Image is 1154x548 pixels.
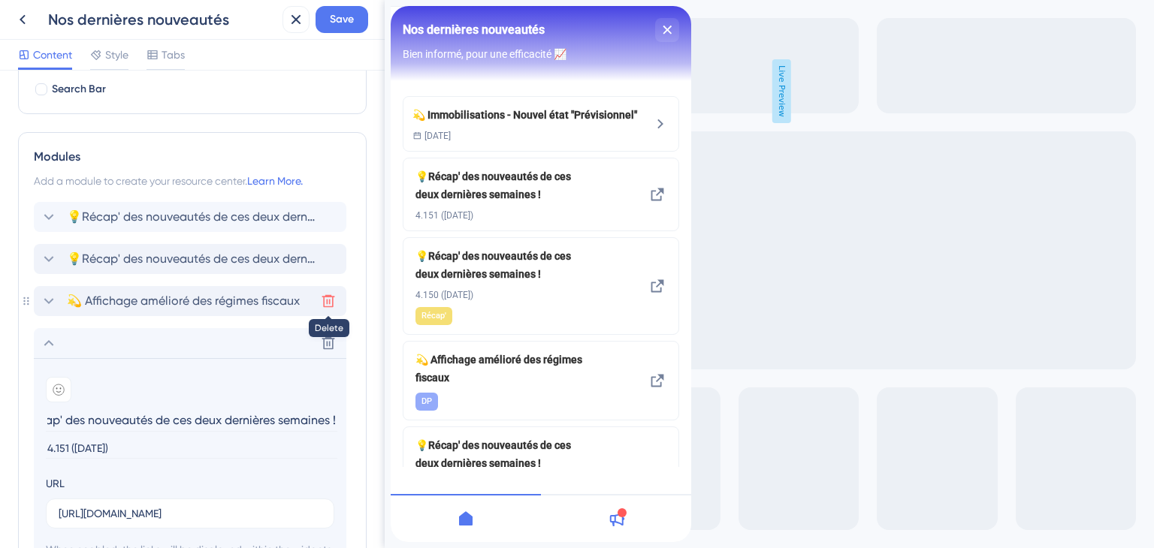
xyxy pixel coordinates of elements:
[12,13,154,35] span: Nos dernières nouveautés
[67,250,315,268] span: 💡Récap' des nouveautés de ces deux dernières semaines !
[25,241,201,277] span: 💡Récap' des nouveautés de ces deux dernières semaines !
[52,80,106,98] span: Search Bar
[48,9,276,30] div: Nos dernières nouveautés
[264,12,288,36] div: close resource center
[33,46,72,64] span: Content
[25,161,225,215] div: 💡Récap' des nouveautés de ces deux dernières semaines !
[162,46,185,64] span: Tabs
[34,175,247,187] span: Add a module to create your resource center.
[316,6,368,33] button: Save
[67,292,300,310] span: 💫 Affichage amélioré des régimes fiscaux
[34,202,351,232] div: 💡Récap' des nouveautés de ces deux dernières semaines !
[25,283,225,295] span: 4.150 ([DATE])
[25,161,201,197] span: 💡Récap' des nouveautés de ces deux dernières semaines !
[34,244,351,274] div: 💡Récap' des nouveautés de ces deux dernières semaines !
[22,100,246,118] div: 💫 Immobilisations - Nouvel état "Prévisionnel"
[105,46,128,64] span: Style
[34,124,60,136] span: [DATE]
[12,42,176,54] span: Bien informé, pour une efficacité 📈
[59,505,322,522] input: your.website.com/path
[25,430,225,508] div: 💡Récap' des nouveautés de ces deux dernières semaines !
[31,304,56,316] span: Récap'
[25,241,225,319] div: 💡Récap' des nouveautés de ces deux dernières semaines !
[25,345,225,405] div: 💫 Affichage amélioré des régimes fiscaux
[31,390,41,402] span: DP
[388,59,406,123] span: Live Preview
[247,175,303,187] a: Learn More.
[14,3,75,21] span: 🚀 Actualités
[46,438,337,459] input: Description
[85,7,89,19] div: 3
[12,90,288,146] div: 💫 Immobilisations - Nouvel état "Prévisionnel"
[25,203,225,215] span: 4.151 ([DATE])
[34,148,351,166] div: Modules
[25,345,225,381] span: 💫 Affichage amélioré des régimes fiscaux
[46,474,65,492] div: URL
[330,11,354,29] span: Save
[67,208,315,226] span: 💡Récap' des nouveautés de ces deux dernières semaines !
[34,286,351,316] div: 💫 Affichage amélioré des régimes fiscauxDelete
[25,430,201,466] span: 💡Récap' des nouveautés de ces deux dernières semaines !
[46,408,337,432] input: Header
